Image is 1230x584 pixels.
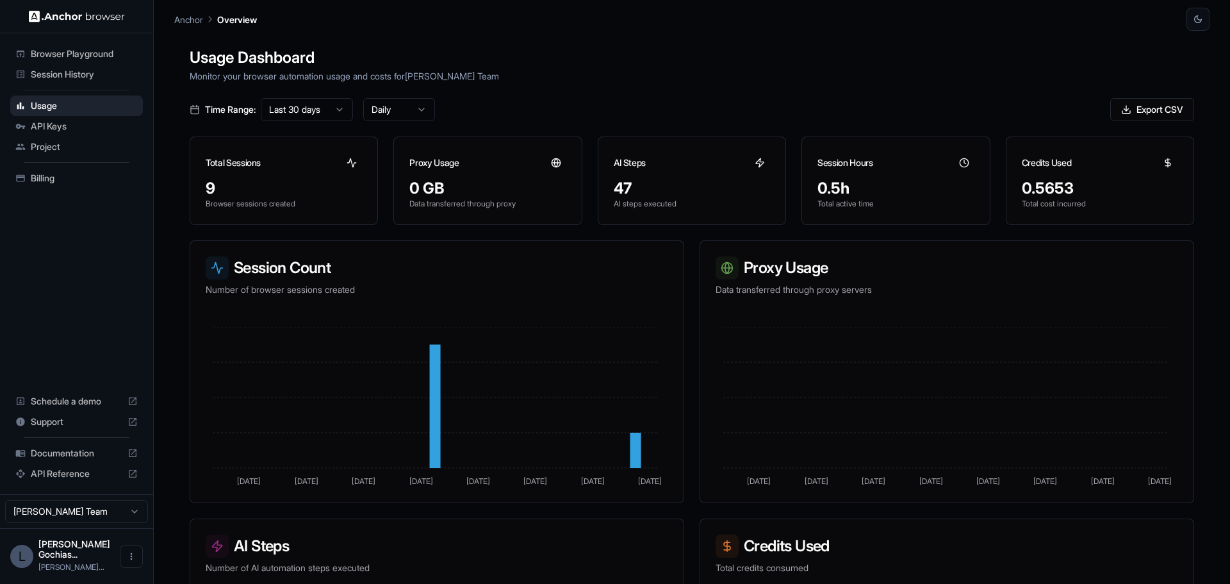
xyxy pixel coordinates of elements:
[716,283,1178,296] p: Data transferred through proxy servers
[409,476,433,486] tspan: [DATE]
[190,46,1194,69] h1: Usage Dashboard
[10,391,143,412] div: Schedule a demo
[1022,199,1178,209] p: Total cost incurred
[10,64,143,85] div: Session History
[614,178,770,199] div: 47
[31,68,138,81] span: Session History
[614,199,770,209] p: AI steps executed
[206,256,668,279] h3: Session Count
[29,10,125,22] img: Anchor Logo
[120,545,143,568] button: Open menu
[716,535,1178,558] h3: Credits Used
[581,476,605,486] tspan: [DATE]
[805,476,828,486] tspan: [DATE]
[817,156,873,169] h3: Session Hours
[10,545,33,568] div: L
[31,395,122,408] span: Schedule a demo
[10,116,143,137] div: API Keys
[174,12,257,26] nav: breadcrumb
[716,256,1178,279] h3: Proxy Usage
[205,103,256,116] span: Time Range:
[31,172,138,185] span: Billing
[10,96,143,116] div: Usage
[31,415,122,428] span: Support
[638,476,662,486] tspan: [DATE]
[523,476,547,486] tspan: [DATE]
[10,137,143,157] div: Project
[409,156,459,169] h3: Proxy Usage
[716,562,1178,574] p: Total credits consumed
[817,199,974,209] p: Total active time
[38,562,104,572] span: l.gochiashvili@gmail.com
[614,156,646,169] h3: AI Steps
[1110,98,1194,121] button: Export CSV
[206,199,362,209] p: Browser sessions created
[31,467,122,480] span: API Reference
[466,476,490,486] tspan: [DATE]
[1033,476,1057,486] tspan: [DATE]
[409,178,566,199] div: 0 GB
[817,178,974,199] div: 0.5h
[1022,156,1072,169] h3: Credits Used
[409,199,566,209] p: Data transferred through proxy
[206,178,362,199] div: 9
[31,447,122,460] span: Documentation
[919,476,943,486] tspan: [DATE]
[1022,178,1178,199] div: 0.5653
[190,69,1194,83] p: Monitor your browser automation usage and costs for [PERSON_NAME] Team
[1148,476,1172,486] tspan: [DATE]
[10,443,143,463] div: Documentation
[1091,476,1115,486] tspan: [DATE]
[206,562,668,574] p: Number of AI automation steps executed
[237,476,261,486] tspan: [DATE]
[206,156,261,169] h3: Total Sessions
[31,47,138,60] span: Browser Playground
[295,476,318,486] tspan: [DATE]
[31,120,138,133] span: API Keys
[206,535,668,558] h3: AI Steps
[352,476,375,486] tspan: [DATE]
[10,412,143,432] div: Support
[38,538,110,560] span: Lasha Gochiashvili
[10,44,143,64] div: Browser Playground
[31,99,138,112] span: Usage
[31,140,138,153] span: Project
[206,283,668,296] p: Number of browser sessions created
[10,463,143,484] div: API Reference
[217,13,257,26] p: Overview
[862,476,885,486] tspan: [DATE]
[174,13,203,26] p: Anchor
[10,168,143,188] div: Billing
[976,476,1000,486] tspan: [DATE]
[747,476,771,486] tspan: [DATE]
